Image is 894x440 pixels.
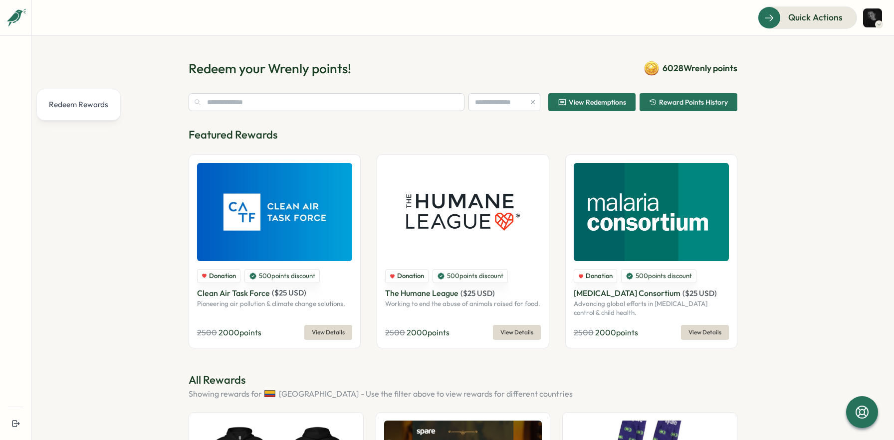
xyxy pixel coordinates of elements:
[433,269,508,283] div: 500 points discount
[385,299,540,308] p: Working to end the abuse of animals raised for food.
[682,289,717,298] span: ( $ 25 USD )
[595,327,638,337] span: 2000 points
[272,288,306,297] span: ( $ 25 USD )
[688,325,721,339] span: View Details
[385,163,540,261] img: The Humane League
[197,327,217,337] span: 2500
[279,388,359,400] span: [GEOGRAPHIC_DATA]
[863,8,882,27] img: Fran Martinez
[574,163,729,261] img: Malaria Consortium
[397,272,424,281] span: Donation
[189,60,351,77] h1: Redeem your Wrenly points!
[385,287,458,299] p: The Humane League
[189,372,737,388] p: All Rewards
[574,299,729,317] p: Advancing global efforts in [MEDICAL_DATA] control & child health.
[197,287,270,299] p: Clean Air Task Force
[574,287,680,299] p: [MEDICAL_DATA] Consortium
[758,6,857,28] button: Quick Actions
[659,99,728,106] span: Reward Points History
[385,327,405,337] span: 2500
[304,325,352,340] button: View Details
[681,325,729,340] button: View Details
[197,163,352,261] img: Clean Air Task Force
[569,99,626,106] span: View Redemptions
[197,299,352,308] p: Pioneering air pollution & climate change solutions.
[189,388,262,400] span: Showing rewards for
[407,327,449,337] span: 2000 points
[574,327,594,337] span: 2500
[548,93,636,111] button: View Redemptions
[493,325,541,340] button: View Details
[500,325,533,339] span: View Details
[244,269,320,283] div: 500 points discount
[640,93,737,111] button: Reward Points History
[663,62,737,75] span: 6028 Wrenly points
[219,327,261,337] span: 2000 points
[788,11,843,24] span: Quick Actions
[209,272,236,281] span: Donation
[45,95,112,114] a: Redeem Rewards
[460,289,495,298] span: ( $ 25 USD )
[49,99,108,110] div: Redeem Rewards
[361,388,573,400] span: - Use the filter above to view rewards for different countries
[621,269,696,283] div: 500 points discount
[586,272,613,281] span: Donation
[312,325,345,339] span: View Details
[264,388,276,400] img: Colombia
[189,127,737,143] p: Featured Rewards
